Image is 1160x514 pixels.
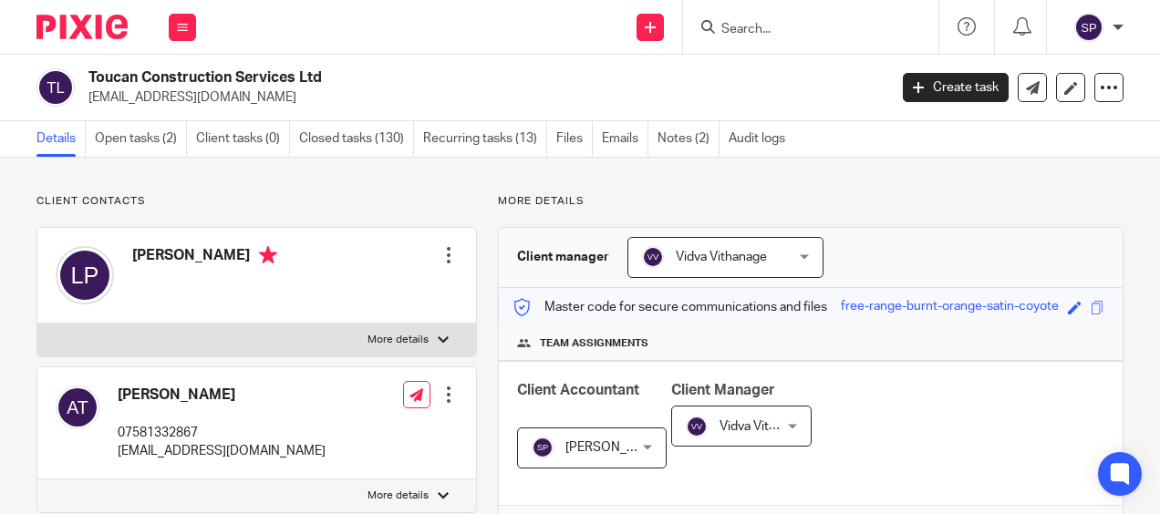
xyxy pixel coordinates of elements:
span: Vidva Vithanage [676,251,767,263]
span: Vidva Vithanage [720,420,811,433]
p: Client contacts [36,194,477,209]
p: More details [368,488,429,503]
a: Client tasks (0) [196,121,290,157]
h4: [PERSON_NAME] [132,246,277,269]
img: svg%3E [56,385,99,429]
a: Files [556,121,593,157]
img: svg%3E [686,416,708,437]
span: Team assignments [540,336,648,351]
a: Open tasks (2) [95,121,187,157]
p: [EMAIL_ADDRESS][DOMAIN_NAME] [118,442,326,460]
p: More details [368,333,429,347]
a: Closed tasks (130) [299,121,414,157]
p: Master code for secure communications and files [513,298,827,316]
i: Primary [259,246,277,264]
span: Client Accountant [517,383,639,397]
img: Pixie [36,15,128,39]
div: free-range-burnt-orange-satin-coyote [841,297,1059,318]
a: Audit logs [729,121,794,157]
a: Recurring tasks (13) [423,121,547,157]
span: [PERSON_NAME] [565,441,666,454]
h3: Client manager [517,248,609,266]
h4: [PERSON_NAME] [118,385,326,405]
img: svg%3E [1074,13,1103,42]
img: svg%3E [36,68,75,107]
a: Create task [903,73,1009,102]
p: 07581332867 [118,424,326,442]
h2: Toucan Construction Services Ltd [88,68,718,87]
p: [EMAIL_ADDRESS][DOMAIN_NAME] [88,88,875,107]
img: svg%3E [532,437,554,458]
img: svg%3E [56,246,114,304]
img: svg%3E [642,246,664,268]
a: Notes (2) [658,121,720,157]
span: Client Manager [671,383,775,397]
input: Search [720,22,884,38]
p: More details [498,194,1124,209]
a: Emails [602,121,648,157]
a: Details [36,121,86,157]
